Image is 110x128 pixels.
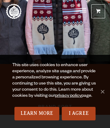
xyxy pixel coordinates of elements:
[55,94,81,99] a: privacy policy
[6,4,22,19] a: Odell Home
[14,107,60,120] a: Learn More
[62,107,96,120] a: I Agree
[99,88,105,95] span: No
[80,4,86,17] a: Menu
[12,62,98,107] div: This site uses cookies to enhance user experience, analyze site usage and provide a personalized ...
